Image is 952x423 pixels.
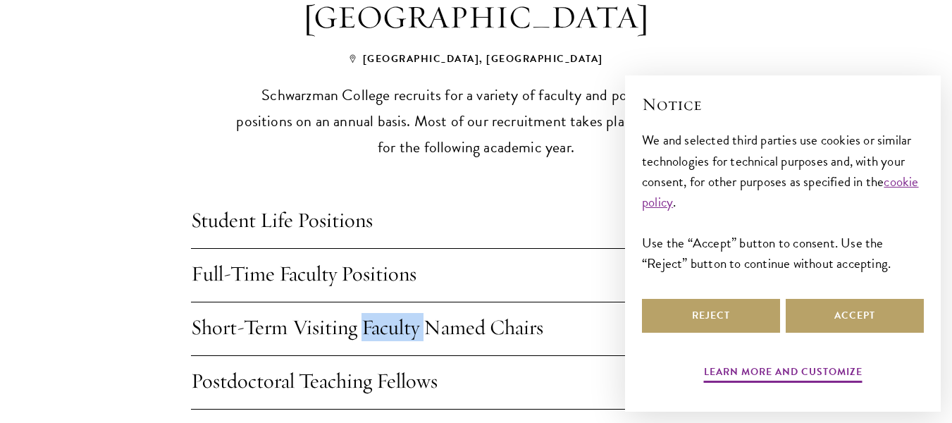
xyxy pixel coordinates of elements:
h4: Short-Term Visiting Faculty Named Chairs [191,302,762,355]
h4: Student Life Positions [191,195,762,248]
p: Schwarzman College recruits for a variety of faculty and postdoctoral positions on an annual basi... [233,82,719,160]
div: We and selected third parties use cookies or similar technologies for technical purposes and, wit... [642,130,924,273]
h4: Postdoctoral Teaching Fellows [191,356,762,409]
span: [GEOGRAPHIC_DATA], [GEOGRAPHIC_DATA] [350,51,603,66]
a: cookie policy [642,171,919,212]
button: Reject [642,299,780,333]
button: Accept [786,299,924,333]
button: Learn more and customize [704,363,863,385]
h4: Full-Time Faculty Positions [191,249,762,302]
h2: Notice [642,92,924,116]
